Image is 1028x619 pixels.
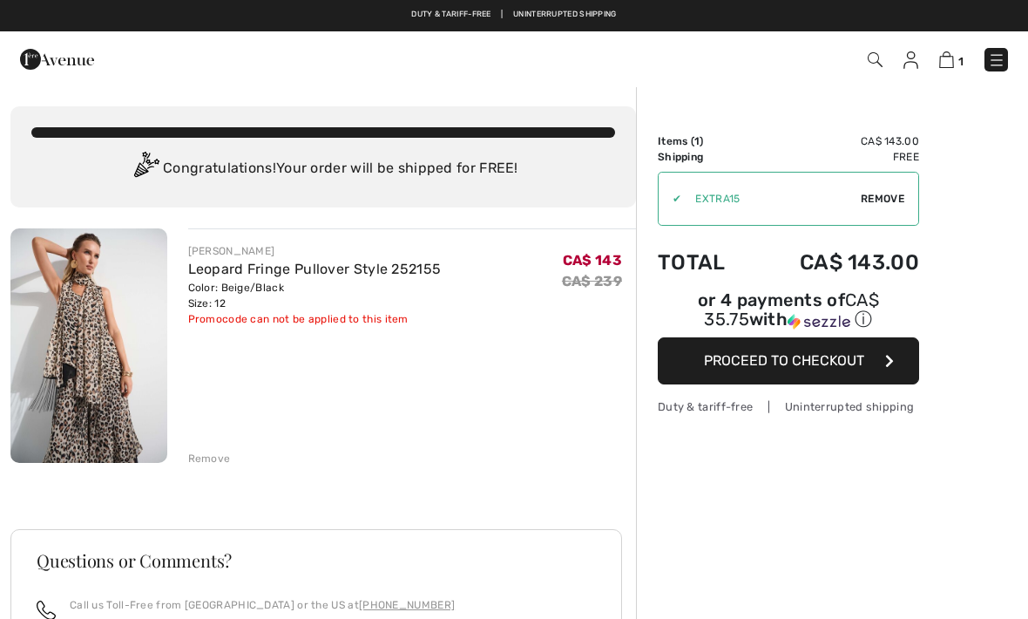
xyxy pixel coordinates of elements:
td: CA$ 143.00 [752,233,919,292]
td: CA$ 143.00 [752,133,919,149]
a: 1 [939,49,964,70]
span: Remove [861,191,904,207]
input: Promo code [681,173,861,225]
td: Shipping [658,149,752,165]
span: CA$ 35.75 [704,289,879,330]
div: [PERSON_NAME] [188,243,442,259]
img: Menu [988,51,1005,69]
td: Items ( ) [658,133,752,149]
img: Congratulation2.svg [128,152,163,187]
td: Total [658,233,752,292]
span: Proceed to Checkout [704,352,864,369]
div: Promocode can not be applied to this item [188,311,442,327]
s: CA$ 239 [562,273,622,289]
div: Duty & tariff-free | Uninterrupted shipping [658,398,919,415]
button: Proceed to Checkout [658,337,919,384]
div: Congratulations! Your order will be shipped for FREE! [31,152,615,187]
img: 1ère Avenue [20,42,94,77]
img: Sezzle [788,314,850,330]
h3: Questions or Comments? [37,552,596,569]
div: Remove [188,451,231,466]
span: 1 [694,135,700,147]
a: Leopard Fringe Pullover Style 252155 [188,261,442,277]
a: 1ère Avenue [20,50,94,66]
div: or 4 payments ofCA$ 35.75withSezzle Click to learn more about Sezzle [658,292,919,337]
td: Free [752,149,919,165]
span: CA$ 143 [563,252,622,269]
div: or 4 payments of with [658,292,919,331]
div: Color: Beige/Black Size: 12 [188,280,442,311]
p: Call us Toll-Free from [GEOGRAPHIC_DATA] or the US at [70,597,455,613]
img: Search [868,52,883,67]
img: Shopping Bag [939,51,954,68]
img: My Info [903,51,918,69]
a: [PHONE_NUMBER] [359,599,455,611]
div: ✔ [659,191,681,207]
span: 1 [958,55,964,68]
img: Leopard Fringe Pullover Style 252155 [10,228,167,463]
